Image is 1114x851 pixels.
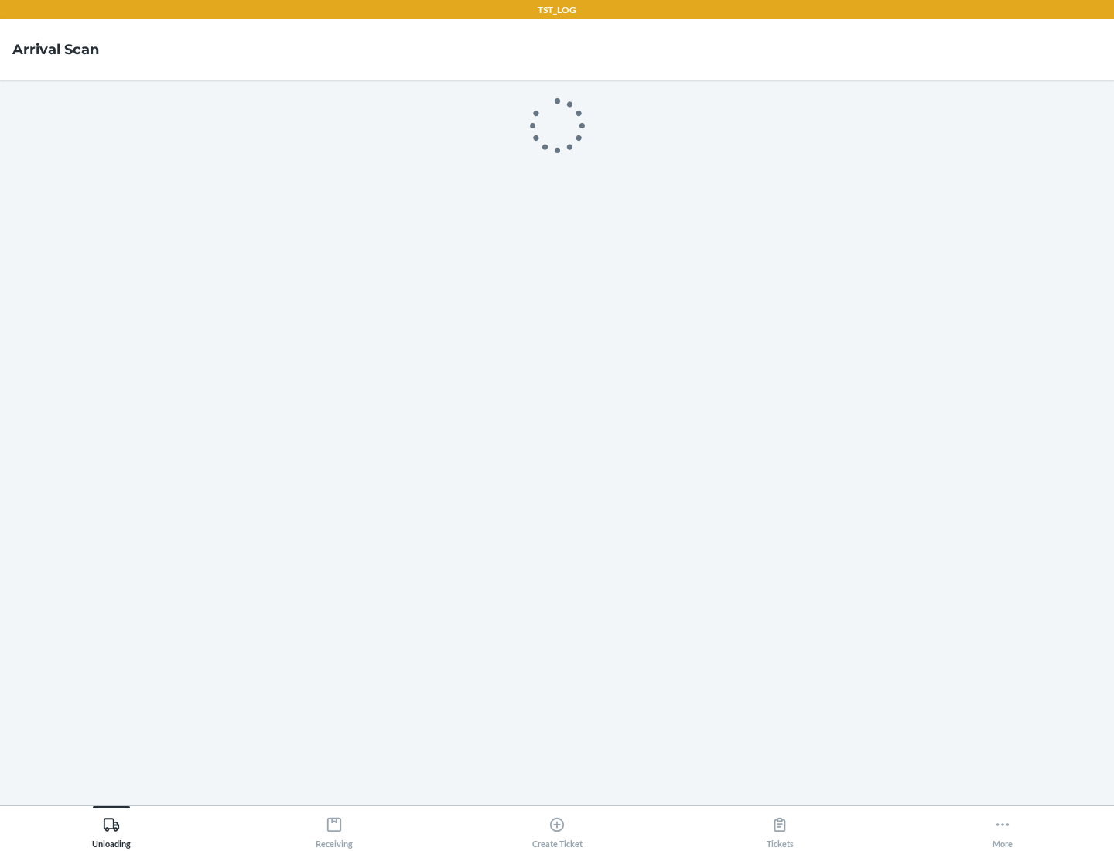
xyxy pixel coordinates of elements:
h4: Arrival Scan [12,39,99,60]
p: TST_LOG [538,3,576,17]
div: Receiving [316,810,353,849]
div: More [993,810,1013,849]
button: More [891,806,1114,849]
div: Tickets [767,810,794,849]
div: Unloading [92,810,131,849]
button: Create Ticket [446,806,668,849]
button: Tickets [668,806,891,849]
div: Create Ticket [532,810,583,849]
button: Receiving [223,806,446,849]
